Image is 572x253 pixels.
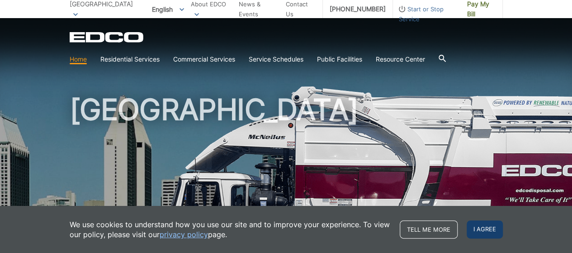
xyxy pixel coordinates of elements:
[376,54,425,64] a: Resource Center
[70,32,145,43] a: EDCD logo. Return to the homepage.
[173,54,235,64] a: Commercial Services
[249,54,303,64] a: Service Schedules
[160,229,208,239] a: privacy policy
[70,220,391,239] p: We use cookies to understand how you use our site and to improve your experience. To view our pol...
[145,2,191,17] span: English
[70,54,87,64] a: Home
[100,54,160,64] a: Residential Services
[467,220,503,239] span: I agree
[317,54,362,64] a: Public Facilities
[400,220,458,239] a: Tell me more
